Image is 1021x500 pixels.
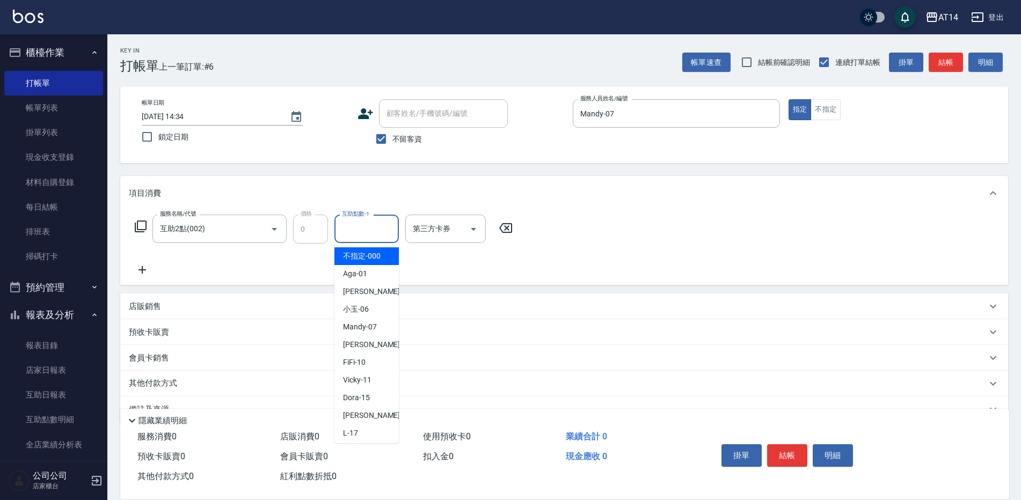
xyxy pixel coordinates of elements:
label: 服務人員姓名/編號 [580,94,628,102]
button: AT14 [921,6,962,28]
div: 其他付款方式 [120,371,1008,396]
label: 互助點數-1 [342,210,369,218]
a: 打帳單 [4,71,103,95]
div: AT14 [938,11,958,24]
button: 預約管理 [4,274,103,302]
span: 小玉 -06 [343,304,369,315]
button: 明細 [968,53,1003,72]
span: 連續打單結帳 [835,57,880,68]
button: 指定 [789,99,812,120]
span: FiFi -10 [343,357,366,368]
span: 使用預收卡 0 [423,431,471,442]
span: 鎖定日期 [158,131,188,143]
p: 會員卡銷售 [129,352,169,364]
span: 店販消費 0 [280,431,319,442]
span: 業績合計 0 [566,431,607,442]
input: YYYY/MM/DD hh:mm [142,108,279,126]
button: 櫃檯作業 [4,39,103,67]
button: 結帳 [767,444,807,467]
span: 不留客資 [392,134,422,145]
div: 備註及來源 [120,396,1008,422]
button: 登出 [967,8,1008,27]
span: 服務消費 0 [137,431,177,442]
a: 材料自購登錄 [4,170,103,195]
span: 其他付款方式 0 [137,471,194,481]
a: 互助點數明細 [4,407,103,432]
p: 預收卡販賣 [129,327,169,338]
h3: 打帳單 [120,58,159,73]
span: Dora -15 [343,392,370,403]
label: 價格 [301,210,312,218]
button: 掛單 [889,53,923,72]
a: 全店業績分析表 [4,432,103,457]
span: [PERSON_NAME] -16 [343,410,411,421]
span: 結帳前確認明細 [758,57,811,68]
button: 結帳 [929,53,963,72]
a: 互助日報表 [4,383,103,407]
span: [PERSON_NAME] -05 [343,286,411,297]
a: 排班表 [4,219,103,244]
div: 項目消費 [120,176,1008,210]
a: 報表目錄 [4,333,103,358]
p: 店販銷售 [129,301,161,312]
span: 會員卡販賣 0 [280,451,328,461]
span: [PERSON_NAME] -08 [343,339,411,350]
a: 設計師日報表 [4,457,103,482]
p: 店家櫃台 [33,481,87,491]
span: Aga -01 [343,268,367,280]
button: 掛單 [721,444,762,467]
h2: Key In [120,47,159,54]
span: Mandy -07 [343,321,377,333]
span: 扣入金 0 [423,451,454,461]
label: 帳單日期 [142,99,164,107]
span: 現金應收 0 [566,451,607,461]
img: Person [9,470,30,491]
div: 會員卡銷售 [120,345,1008,371]
p: 其他付款方式 [129,378,183,389]
img: Logo [13,10,43,23]
div: 店販銷售 [120,293,1008,319]
h5: 公司公司 [33,470,87,481]
span: 上一筆訂單:#6 [159,60,214,73]
a: 店家日報表 [4,358,103,383]
span: L -17 [343,428,358,439]
button: save [894,6,916,28]
p: 備註及來源 [129,404,169,415]
a: 掃碼打卡 [4,244,103,269]
a: 掛單列表 [4,120,103,145]
button: 報表及分析 [4,301,103,329]
a: 現金收支登錄 [4,145,103,170]
button: 不指定 [811,99,841,120]
span: 紅利點數折抵 0 [280,471,337,481]
button: 明細 [813,444,853,467]
button: 帳單速查 [682,53,731,72]
button: Choose date, selected date is 2025-09-16 [283,104,309,130]
label: 服務名稱/代號 [160,210,196,218]
button: Open [266,220,283,238]
p: 隱藏業績明細 [138,415,187,427]
a: 每日結帳 [4,195,103,219]
a: 帳單列表 [4,95,103,120]
button: Open [465,220,482,238]
p: 項目消費 [129,188,161,199]
div: 預收卡販賣 [120,319,1008,345]
span: 預收卡販賣 0 [137,451,185,461]
span: 不指定 -000 [343,251,381,262]
span: Vicky -11 [343,374,371,386]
